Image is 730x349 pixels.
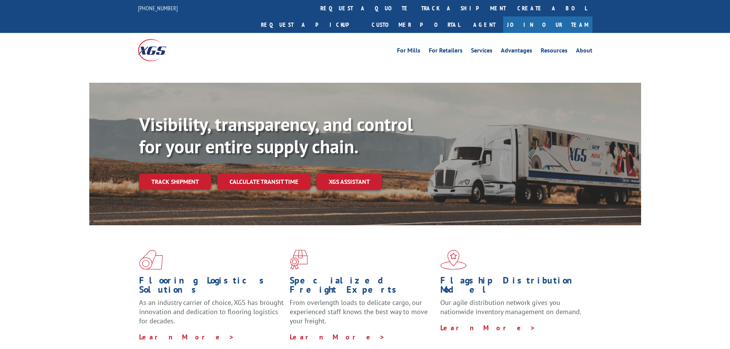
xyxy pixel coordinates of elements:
[366,16,466,33] a: Customer Portal
[576,48,592,56] a: About
[290,276,435,298] h1: Specialized Freight Experts
[217,174,310,190] a: Calculate transit time
[290,250,308,270] img: xgs-icon-focused-on-flooring-red
[440,250,467,270] img: xgs-icon-flagship-distribution-model-red
[138,4,178,12] a: [PHONE_NUMBER]
[317,174,382,190] a: XGS ASSISTANT
[139,333,235,341] a: Learn More >
[466,16,503,33] a: Agent
[501,48,532,56] a: Advantages
[290,333,385,341] a: Learn More >
[139,250,163,270] img: xgs-icon-total-supply-chain-intelligence-red
[290,298,435,332] p: From overlength loads to delicate cargo, our experienced staff knows the best way to move your fr...
[139,112,413,158] b: Visibility, transparency, and control for your entire supply chain.
[440,276,585,298] h1: Flagship Distribution Model
[139,298,284,325] span: As an industry carrier of choice, XGS has brought innovation and dedication to flooring logistics...
[503,16,592,33] a: Join Our Team
[139,174,211,190] a: Track shipment
[255,16,366,33] a: Request a pickup
[541,48,568,56] a: Resources
[471,48,492,56] a: Services
[429,48,463,56] a: For Retailers
[397,48,420,56] a: For Mills
[440,298,581,316] span: Our agile distribution network gives you nationwide inventory management on demand.
[440,323,536,332] a: Learn More >
[139,276,284,298] h1: Flooring Logistics Solutions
